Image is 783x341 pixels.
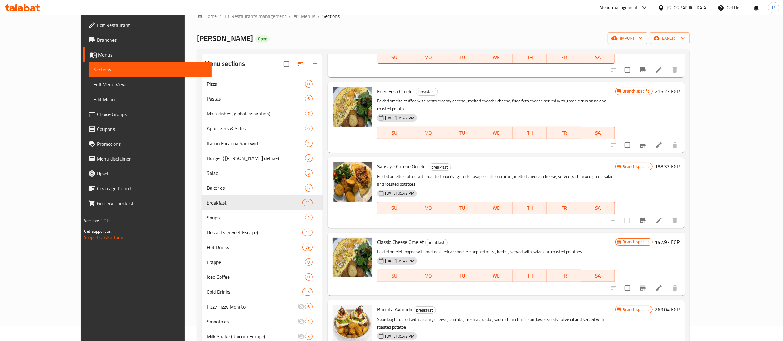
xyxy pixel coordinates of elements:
[383,333,417,339] span: [DATE] 05:42 PM
[305,140,312,146] span: 4
[89,77,211,92] a: Full Menu View
[584,204,613,213] span: SA
[303,200,312,206] span: 11
[515,128,545,137] span: TH
[305,185,312,191] span: 6
[608,32,647,44] button: import
[207,214,305,221] div: Soups
[411,270,445,282] button: MO
[584,128,613,137] span: SA
[308,56,323,71] button: Add section
[207,244,303,251] span: Hot Drinks
[94,96,207,103] span: Edit Menu
[620,239,652,245] span: Branch specific
[231,12,286,20] span: Restaurants management
[207,140,305,147] div: Italian Focaccia Sandwich
[207,110,305,117] div: Main dishes( global inspiration)
[207,169,305,177] span: Salad
[84,227,112,235] span: Get support on:
[380,53,409,62] span: SU
[202,121,323,136] div: Appetizers & Sides6
[301,12,315,20] span: Menus
[207,80,305,88] span: Pizza
[97,170,207,177] span: Upsell
[202,210,323,225] div: Soups4
[305,126,312,132] span: 6
[302,244,312,251] div: items
[202,299,323,314] div: Fizzy Fizzy Mohjito6
[416,88,438,95] span: breakfast
[620,88,652,94] span: Branch specific
[207,199,303,206] span: breakfast
[581,127,615,139] button: SA
[377,97,615,113] p: Folded omelte stuffed with pesto creamy cheese , melted cheddar cheese, fried feta cheese served ...
[655,284,663,292] a: Edit menu item
[89,92,211,107] a: Edit Menu
[581,270,615,282] button: SA
[202,106,323,121] div: Main dishes( global inspiration)7
[411,51,445,64] button: MO
[668,281,682,296] button: delete
[380,271,409,280] span: SU
[305,111,312,117] span: 7
[202,284,323,299] div: Cold Drinks15
[83,47,211,62] a: Menus
[635,138,650,153] button: Branch-specific-item
[650,32,690,44] button: export
[97,125,207,133] span: Coupons
[513,127,547,139] button: TH
[550,204,579,213] span: FR
[83,136,211,151] a: Promotions
[303,230,312,235] span: 12
[305,319,312,325] span: 4
[207,125,305,132] span: Appetizers & Sides
[429,163,451,171] div: breakfast
[302,288,312,296] div: items
[305,333,313,340] div: items
[448,204,477,213] span: TU
[426,239,447,246] span: breakfast
[416,88,438,96] div: breakfast
[333,87,372,127] img: Fried Feta Omelet
[655,141,663,149] a: Edit menu item
[94,66,207,73] span: Sections
[377,173,615,188] p: Folded omelte stuffed with roasted papers , grilled sausage, chili con carne , melted cheddar che...
[482,204,511,213] span: WE
[584,53,613,62] span: SA
[202,255,323,270] div: Frappe8
[305,334,312,339] span: 3
[305,169,313,177] div: items
[513,270,547,282] button: TH
[305,125,313,132] div: items
[305,170,312,176] span: 5
[84,233,123,241] a: Support.OpsPlatform
[772,4,775,11] span: R
[305,273,313,281] div: items
[448,53,477,62] span: TU
[84,217,99,225] span: Version:
[207,229,303,236] span: Desserts (Sweet Escape)
[305,318,313,325] div: items
[414,306,436,314] div: breakfast
[621,282,634,295] span: Select to update
[655,66,663,74] a: Edit menu item
[305,215,312,221] span: 4
[255,36,270,41] span: Open
[513,202,547,214] button: TH
[621,139,634,152] span: Select to update
[89,62,211,77] a: Sections
[97,110,207,118] span: Choice Groups
[202,314,323,329] div: Smoothies4
[668,213,682,228] button: delete
[207,318,298,325] div: Smoothies
[302,229,312,236] div: items
[294,12,315,20] a: Menus
[377,162,428,171] span: Sausage Carene Omelet
[333,162,372,202] img: Sausage Carene Omelet
[547,202,581,214] button: FR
